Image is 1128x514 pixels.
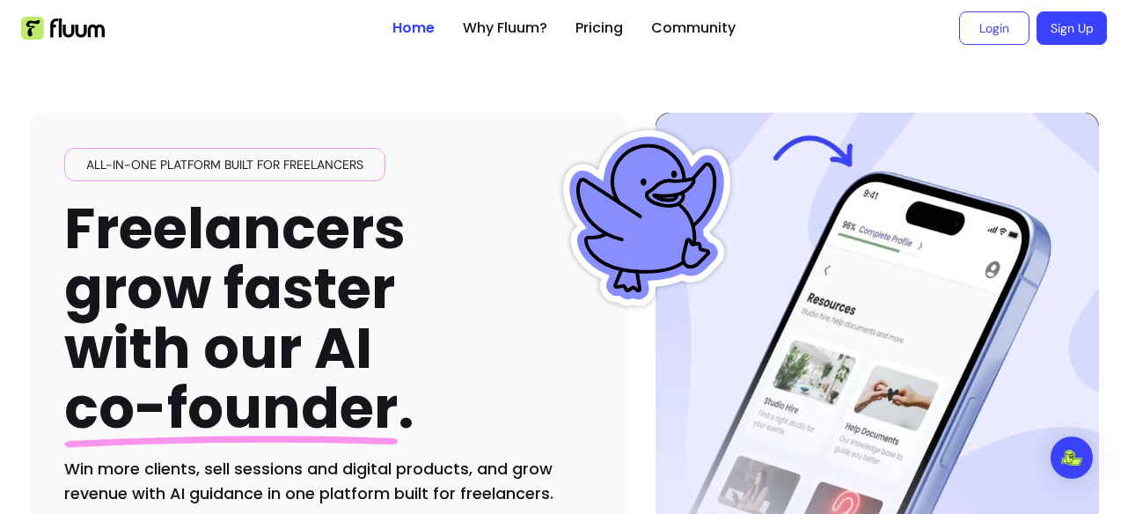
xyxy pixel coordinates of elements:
[575,18,623,39] a: Pricing
[79,156,370,173] span: All-in-one platform built for freelancers
[1036,11,1107,45] a: Sign Up
[392,18,435,39] a: Home
[959,11,1029,45] a: Login
[64,457,592,506] h2: Win more clients, sell sessions and digital products, and grow revenue with AI guidance in one pl...
[1051,437,1093,479] div: Open Intercom Messenger
[64,199,414,439] h1: Freelancers grow faster with our AI .
[21,17,105,40] img: Fluum Logo
[64,369,398,447] span: co-founder
[463,18,547,39] a: Why Fluum?
[559,130,735,306] img: Fluum Duck sticker
[651,18,736,39] a: Community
